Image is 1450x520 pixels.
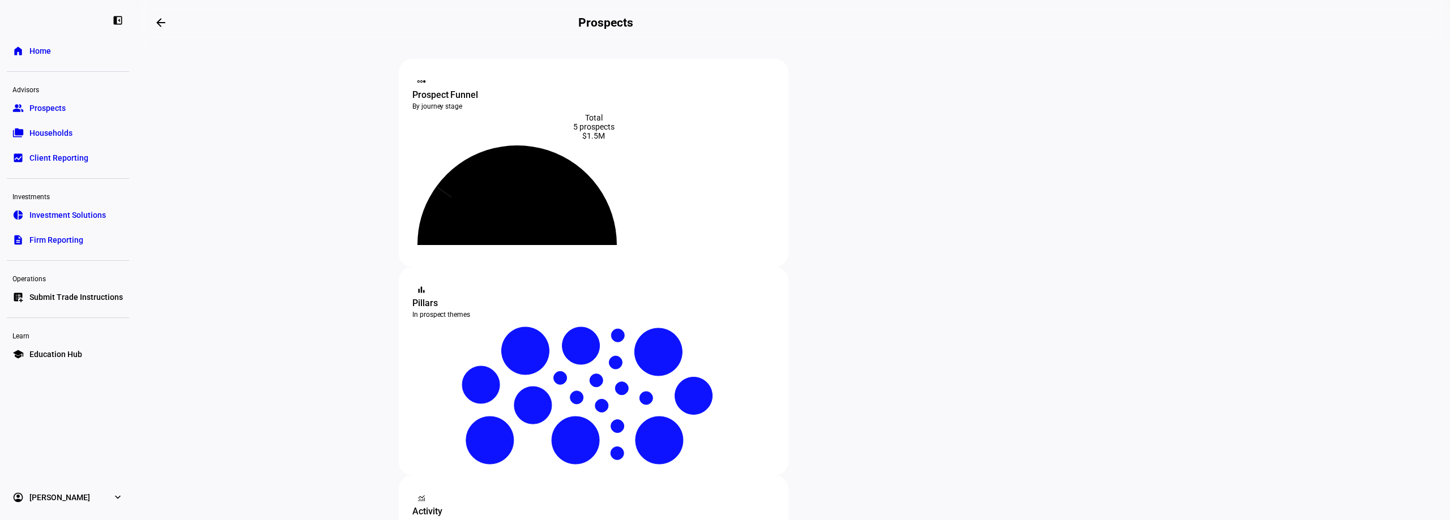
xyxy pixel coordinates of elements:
[412,88,775,102] div: Prospect Funnel
[12,45,24,57] eth-mat-symbol: home
[12,349,24,360] eth-mat-symbol: school
[29,492,90,503] span: [PERSON_NAME]
[29,234,83,246] span: Firm Reporting
[412,122,775,131] div: 5 prospects
[7,147,129,169] a: bid_landscapeClient Reporting
[7,81,129,97] div: Advisors
[412,310,775,319] div: In prospect themes
[154,16,168,29] mat-icon: arrow_backwards
[7,97,129,119] a: groupProspects
[416,284,427,295] mat-icon: bar_chart
[12,291,24,303] eth-mat-symbol: list_alt_add
[29,152,88,164] span: Client Reporting
[12,102,24,114] eth-mat-symbol: group
[112,492,123,503] eth-mat-symbol: expand_more
[7,327,129,343] div: Learn
[7,40,129,62] a: homeHome
[12,152,24,164] eth-mat-symbol: bid_landscape
[112,15,123,26] eth-mat-symbol: left_panel_close
[7,188,129,204] div: Investments
[29,209,106,221] span: Investment Solutions
[412,296,775,310] div: Pillars
[412,113,775,122] div: Total
[412,131,775,140] div: $1.5M
[12,492,24,503] eth-mat-symbol: account_circle
[29,45,51,57] span: Home
[12,234,24,246] eth-mat-symbol: description
[578,16,633,29] h2: Prospects
[416,76,427,87] mat-icon: steppers
[7,229,129,251] a: descriptionFirm Reporting
[12,127,24,139] eth-mat-symbol: folder_copy
[416,492,427,504] mat-icon: monitoring
[7,270,129,286] div: Operations
[29,291,123,303] span: Submit Trade Instructions
[7,122,129,144] a: folder_copyHouseholds
[412,102,775,111] div: By journey stage
[29,127,72,139] span: Households
[412,505,775,518] div: Activity
[7,204,129,226] a: pie_chartInvestment Solutions
[29,102,66,114] span: Prospects
[29,349,82,360] span: Education Hub
[12,209,24,221] eth-mat-symbol: pie_chart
